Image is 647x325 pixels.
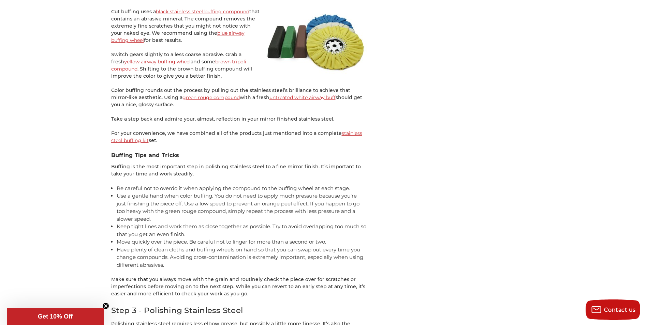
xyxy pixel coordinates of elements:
a: green rouge compound [182,94,240,100]
a: blue airway buffing wheel [111,30,245,43]
li: Have plenty of clean cloths and buffing wheels on hand so that you can swap out every time you ch... [117,246,367,269]
li: Use a gentle hand when color buffing. You do not need to apply much pressure because you’re just ... [117,192,367,223]
div: Get 10% OffClose teaser [7,308,104,325]
a: black stainless steel buffing compound [156,9,249,15]
span: Contact us [604,307,636,313]
a: brown tripoli compound [111,59,246,72]
p: For your convenience, we have combined all of the products just mentioned into a complete set. [111,130,367,144]
button: Close teaser [102,303,109,309]
a: stainless steel buffing kit [111,130,362,143]
p: Switch gears slightly to a less coarse abrasive. Grab a fresh and some . Shifting to the brown bu... [111,51,367,80]
h2: Step 3 - Polishing Stainless Steel [111,305,367,316]
h3: Buffing Tips and Tricks [111,151,367,159]
img: Stainless steel buffing and polishing kit [265,8,367,76]
li: Keep tight lines and work them as close together as possible. Try to avoid overlapping too much s... [117,223,367,238]
p: Cut buffing uses a that contains an abrasive mineral. The compound removes the extremely fine scr... [111,8,367,44]
li: Be careful not to overdo it when applying the compound to the buffing wheel at each stage. [117,185,367,192]
a: untreated white airway buff [269,94,336,100]
p: Color buffing rounds out the process by pulling out the stainless steel’s brilliance to achieve t... [111,87,367,108]
p: Take a step back and admire your, almost, reflection in your mirror finished stainless steel. [111,115,367,123]
button: Contact us [586,299,640,320]
li: Move quickly over the piece. Be careful not to linger for more than a second or two. [117,238,367,246]
p: Make sure that you always move with the grain and routinely check the piece over for scratches or... [111,276,367,297]
p: Buffing is the most important step in polishing stainless steel to a fine mirror finish. It’s imp... [111,163,367,177]
a: yellow airway buffing wheel [124,59,191,65]
span: Get 10% Off [38,313,73,320]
